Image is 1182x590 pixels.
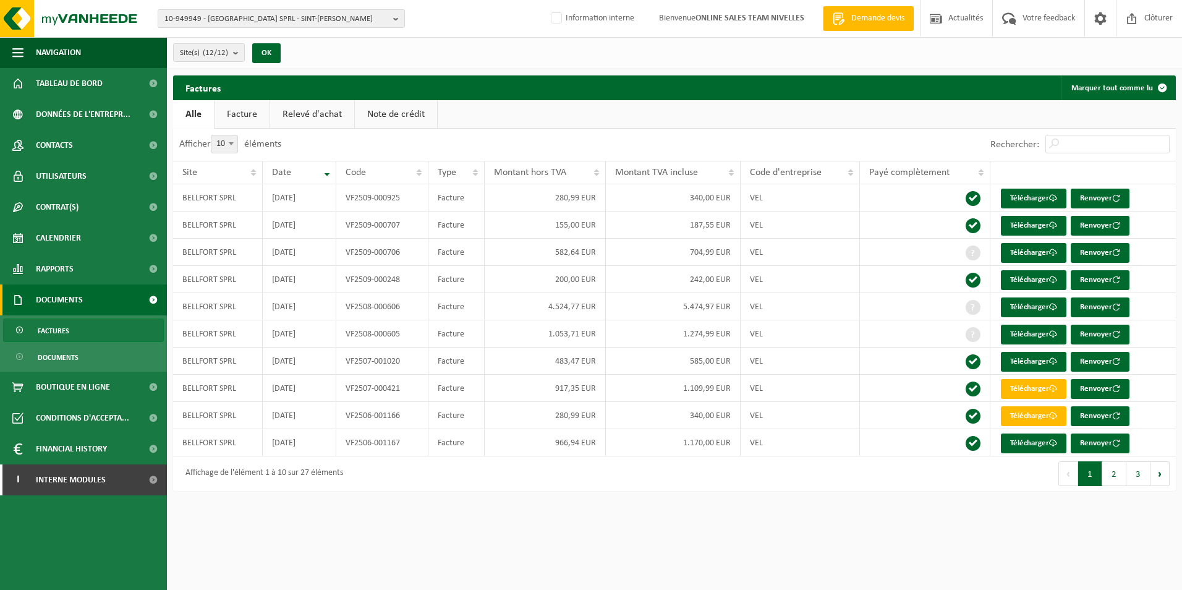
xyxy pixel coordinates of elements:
span: Utilisateurs [36,161,87,192]
div: Affichage de l'élément 1 à 10 sur 27 éléments [179,463,343,485]
button: Renvoyer [1071,379,1129,399]
td: VEL [741,375,861,402]
td: VF2506-001166 [336,402,428,429]
td: VF2509-000706 [336,239,428,266]
td: VEL [741,320,861,348]
td: VF2509-000248 [336,266,428,293]
span: Calendrier [36,223,81,254]
td: VF2509-000707 [336,212,428,239]
td: [DATE] [263,429,336,456]
span: Documents [36,284,83,315]
td: 1.109,99 EUR [606,375,740,402]
button: Marquer tout comme lu [1061,75,1175,100]
td: Facture [428,293,485,320]
td: BELLFORT SPRL [173,184,263,212]
span: Données de l'entrepr... [36,99,130,130]
td: Facture [428,429,485,456]
td: [DATE] [263,239,336,266]
span: Date [272,168,291,177]
button: Renvoyer [1071,216,1129,236]
td: 200,00 EUR [485,266,606,293]
button: 2 [1102,461,1126,486]
a: Télécharger [1001,434,1066,453]
span: Montant hors TVA [494,168,566,177]
td: VF2507-000421 [336,375,428,402]
td: Facture [428,266,485,293]
a: Télécharger [1001,406,1066,426]
button: Renvoyer [1071,270,1129,290]
span: Rapports [36,254,74,284]
td: 340,00 EUR [606,402,740,429]
a: Demande devis [823,6,914,31]
button: 3 [1126,461,1150,486]
button: OK [252,43,281,63]
span: Demande devis [848,12,908,25]
label: Rechercher: [990,140,1039,150]
a: Télécharger [1001,325,1066,344]
span: Payé complètement [869,168,950,177]
button: Renvoyer [1071,189,1129,208]
td: VEL [741,266,861,293]
td: 187,55 EUR [606,212,740,239]
button: Previous [1058,461,1078,486]
span: 10 [211,135,237,153]
td: BELLFORT SPRL [173,320,263,348]
label: Information interne [548,9,634,28]
button: Renvoyer [1071,406,1129,426]
td: BELLFORT SPRL [173,293,263,320]
span: Contrat(s) [36,192,79,223]
span: I [12,464,23,495]
td: 585,00 EUR [606,348,740,375]
td: BELLFORT SPRL [173,239,263,266]
td: BELLFORT SPRL [173,348,263,375]
td: 5.474,97 EUR [606,293,740,320]
td: 483,47 EUR [485,348,606,375]
td: [DATE] [263,375,336,402]
td: VF2507-001020 [336,348,428,375]
td: [DATE] [263,293,336,320]
button: Renvoyer [1071,352,1129,372]
td: [DATE] [263,320,336,348]
span: Code [346,168,366,177]
a: Facture [215,100,270,129]
button: Renvoyer [1071,434,1129,453]
td: BELLFORT SPRL [173,375,263,402]
a: Télécharger [1001,297,1066,317]
td: BELLFORT SPRL [173,266,263,293]
span: Tableau de bord [36,68,103,99]
span: Code d'entreprise [750,168,822,177]
button: 1 [1078,461,1102,486]
a: Télécharger [1001,243,1066,263]
td: Facture [428,375,485,402]
button: Site(s)(12/12) [173,43,245,62]
td: VEL [741,293,861,320]
td: Facture [428,239,485,266]
td: 340,00 EUR [606,184,740,212]
label: Afficher éléments [179,139,281,149]
td: BELLFORT SPRL [173,212,263,239]
td: Facture [428,320,485,348]
span: 10 [211,135,238,153]
td: Facture [428,184,485,212]
td: 280,99 EUR [485,184,606,212]
a: Télécharger [1001,379,1066,399]
td: Facture [428,348,485,375]
td: 966,94 EUR [485,429,606,456]
a: Note de crédit [355,100,437,129]
a: Télécharger [1001,270,1066,290]
td: VEL [741,239,861,266]
button: Next [1150,461,1170,486]
td: [DATE] [263,402,336,429]
a: Télécharger [1001,216,1066,236]
span: Montant TVA incluse [615,168,698,177]
td: Facture [428,212,485,239]
span: Conditions d'accepta... [36,403,129,434]
td: 280,99 EUR [485,402,606,429]
td: 4.524,77 EUR [485,293,606,320]
td: [DATE] [263,184,336,212]
span: Factures [38,319,69,343]
span: Type [438,168,456,177]
td: 242,00 EUR [606,266,740,293]
td: BELLFORT SPRL [173,429,263,456]
a: Télécharger [1001,352,1066,372]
